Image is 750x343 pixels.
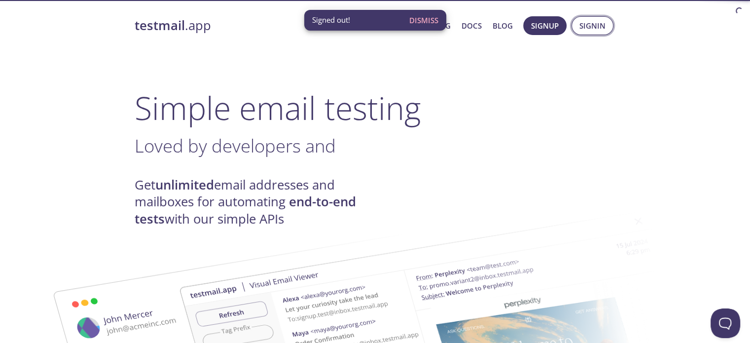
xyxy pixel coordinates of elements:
span: Signin [579,19,606,32]
a: Blog [493,19,513,32]
button: Signup [523,16,567,35]
span: Signup [531,19,559,32]
strong: end-to-end tests [135,193,356,227]
a: testmail.app [135,17,366,34]
iframe: Help Scout Beacon - Open [711,308,740,338]
h4: Get email addresses and mailboxes for automating with our simple APIs [135,177,375,228]
span: Loved by developers and [135,133,336,158]
strong: testmail [135,17,185,34]
span: Dismiss [409,14,438,27]
button: Signin [571,16,613,35]
strong: unlimited [155,176,214,193]
button: Dismiss [405,11,442,30]
span: Signed out! [312,15,350,25]
h1: Simple email testing [135,89,616,127]
a: Docs [462,19,482,32]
